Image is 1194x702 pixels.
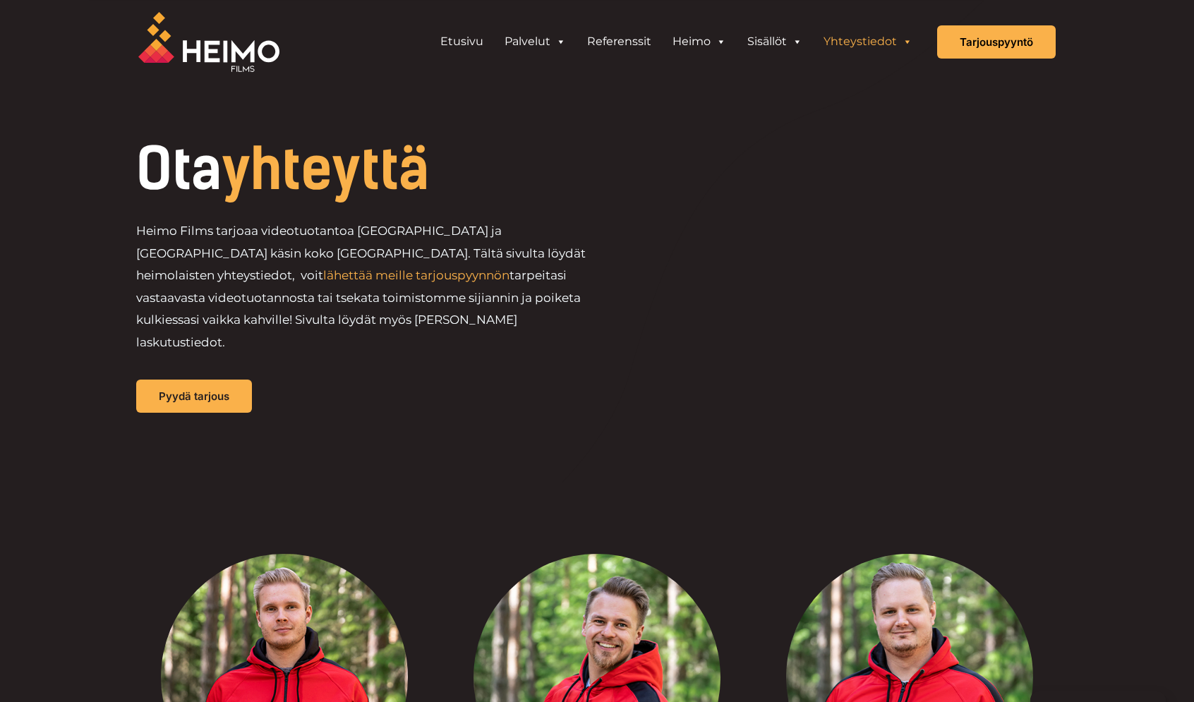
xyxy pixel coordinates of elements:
[813,28,923,56] a: Yhteystiedot
[136,380,252,413] a: Pyydä tarjous
[577,28,662,56] a: Referenssit
[937,25,1056,59] a: Tarjouspyyntö
[423,28,930,56] aside: Header Widget 1
[430,28,494,56] a: Etusivu
[136,220,597,353] p: Heimo Films tarjoaa videotuotantoa [GEOGRAPHIC_DATA] ja [GEOGRAPHIC_DATA] käsin koko [GEOGRAPHIC_...
[494,28,577,56] a: Palvelut
[138,12,279,72] img: Heimo Filmsin logo
[323,268,509,282] a: lähettää meille tarjouspyynnön
[159,391,229,401] span: Pyydä tarjous
[136,141,693,198] h1: Ota
[222,135,429,203] span: yhteyttä
[737,28,813,56] a: Sisällöt
[662,28,737,56] a: Heimo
